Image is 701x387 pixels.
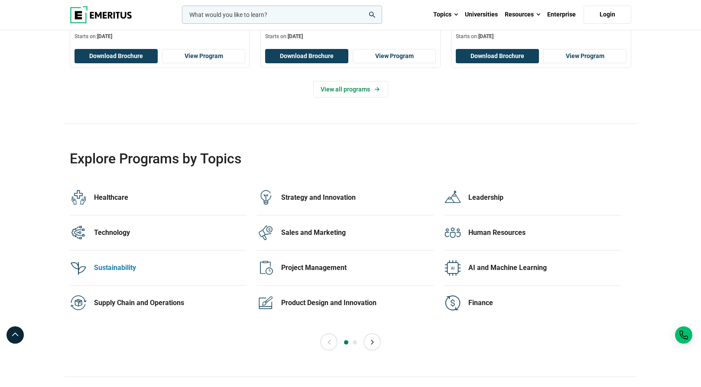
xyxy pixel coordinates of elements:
[70,215,247,250] a: Explore Programmes by Category Technology
[468,193,621,202] div: Leadership
[94,228,247,237] div: Technology
[444,224,461,241] img: Explore Programmes by Category
[70,150,575,167] h2: Explore Programs by Topics
[257,180,434,215] a: Explore Programmes by Category Strategy and Innovation
[75,33,245,40] p: Starts on:
[257,215,434,250] a: Explore Programmes by Category Sales and Marketing
[70,250,247,286] a: Explore Programmes by Category Sustainability
[444,286,621,320] a: Explore Programmes by Category Finance
[70,259,87,276] img: Explore Programmes by Category
[363,333,381,351] button: Next
[444,189,461,206] img: Explore Programmes by Category
[265,49,348,64] button: Download Brochure
[70,189,87,206] img: Explore Programmes by Category
[288,33,303,39] span: [DATE]
[456,33,626,40] p: Starts on:
[257,286,434,320] a: Explore Programmes by Category Product Design and Innovation
[257,224,274,241] img: Explore Programmes by Category
[543,49,626,64] a: View Program
[353,340,357,345] button: 2 of 2
[456,49,539,64] button: Download Brochure
[281,298,434,308] div: Product Design and Innovation
[97,33,112,39] span: [DATE]
[353,49,436,64] a: View Program
[444,259,461,276] img: Explore Programmes by Category
[344,340,348,345] button: 1 of 2
[162,49,245,64] a: View Program
[70,294,87,312] img: Explore Programmes by Category
[320,333,338,351] button: Previous
[257,250,434,286] a: Explore Programmes by Category Project Management
[70,224,87,241] img: Explore Programmes by Category
[94,298,247,308] div: Supply Chain and Operations
[444,250,621,286] a: Explore Programmes by Category AI and Machine Learning
[281,263,434,273] div: Project Management
[70,286,247,320] a: Explore Programmes by Category Supply Chain and Operations
[265,33,436,40] p: Starts on:
[281,228,434,237] div: Sales and Marketing
[444,180,621,215] a: Explore Programmes by Category Leadership
[444,294,461,312] img: Explore Programmes by Category
[182,6,382,24] input: woocommerce-product-search-field-0
[70,180,247,215] a: Explore Programmes by Category Healthcare
[257,189,274,206] img: Explore Programmes by Category
[281,193,434,202] div: Strategy and Innovation
[75,49,158,64] button: Download Brochure
[94,193,247,202] div: Healthcare
[444,215,621,250] a: Explore Programmes by Category Human Resources
[94,263,247,273] div: Sustainability
[478,33,493,39] span: [DATE]
[257,294,274,312] img: Explore Programmes by Category
[584,6,631,24] a: Login
[468,228,621,237] div: Human Resources
[468,263,621,273] div: AI and Machine Learning
[468,298,621,308] div: Finance
[313,81,388,98] a: View all programs
[257,259,274,276] img: Explore Programmes by Category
